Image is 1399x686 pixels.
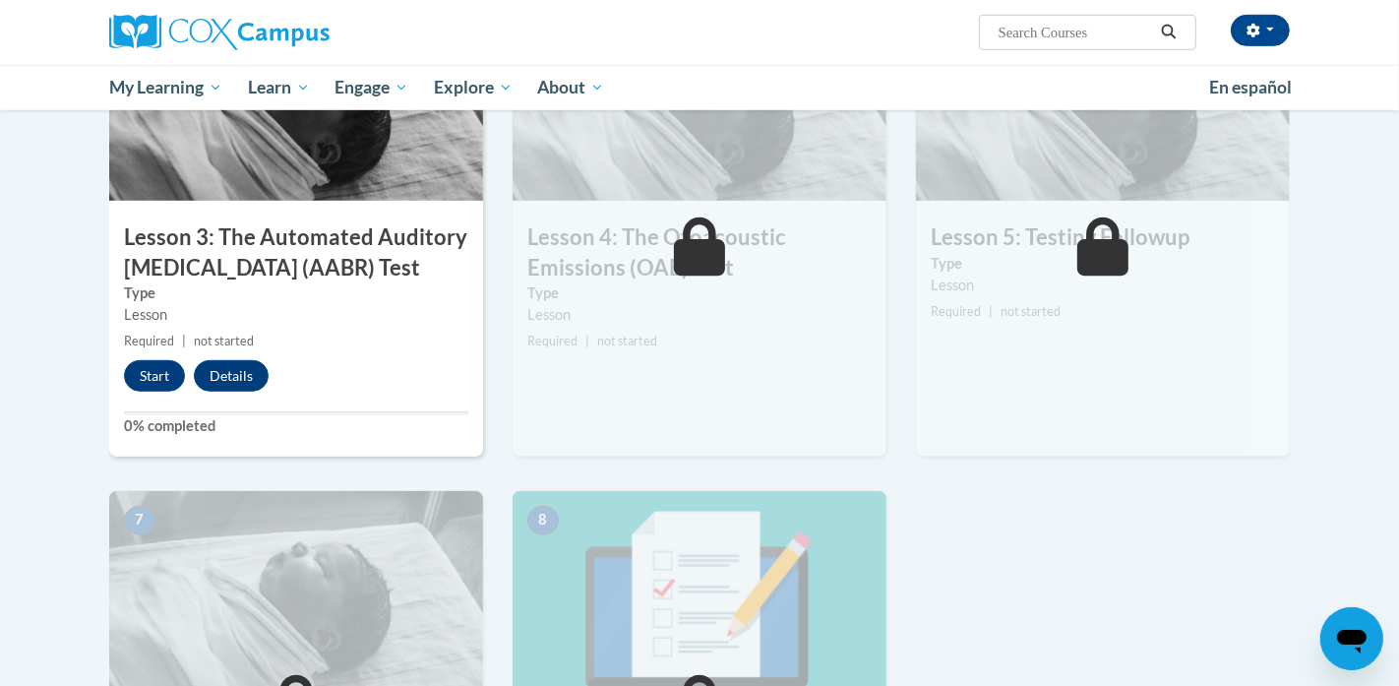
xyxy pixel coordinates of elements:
[1209,77,1292,97] span: En español
[109,15,330,50] img: Cox Campus
[931,253,1275,275] label: Type
[525,65,618,110] a: About
[182,334,186,348] span: |
[989,304,993,319] span: |
[931,304,981,319] span: Required
[124,282,468,304] label: Type
[124,334,174,348] span: Required
[527,304,872,326] div: Lesson
[80,65,1319,110] div: Main menu
[124,506,155,535] span: 7
[124,360,185,392] button: Start
[585,334,589,348] span: |
[513,222,886,283] h3: Lesson 4: The Otoacoustic Emissions (OAE) Test
[235,65,323,110] a: Learn
[1196,67,1305,108] a: En español
[1001,304,1061,319] span: not started
[997,21,1154,44] input: Search Courses
[931,275,1275,296] div: Lesson
[597,334,657,348] span: not started
[537,76,604,99] span: About
[194,334,254,348] span: not started
[916,222,1290,253] h3: Lesson 5: Testing Followup
[527,282,872,304] label: Type
[124,415,468,437] label: 0% completed
[194,360,269,392] button: Details
[109,222,483,283] h3: Lesson 3: The Automated Auditory [MEDICAL_DATA] (AABR) Test
[124,304,468,326] div: Lesson
[96,65,235,110] a: My Learning
[527,334,578,348] span: Required
[335,76,408,99] span: Engage
[1320,607,1383,670] iframe: Button to launch messaging window
[248,76,310,99] span: Learn
[1231,15,1290,46] button: Account Settings
[322,65,421,110] a: Engage
[109,76,222,99] span: My Learning
[421,65,525,110] a: Explore
[434,76,513,99] span: Explore
[527,506,559,535] span: 8
[1154,21,1184,44] button: Search
[109,15,483,50] a: Cox Campus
